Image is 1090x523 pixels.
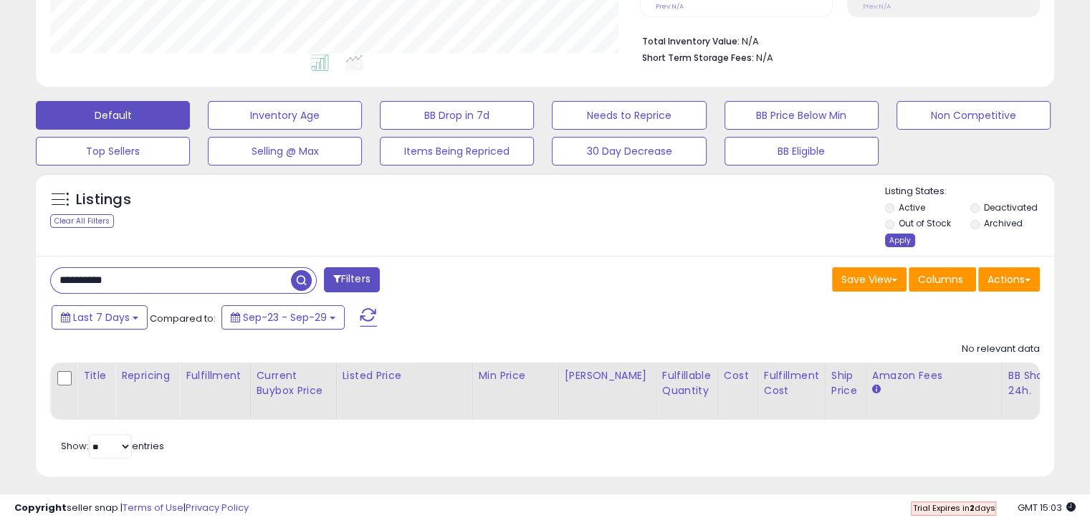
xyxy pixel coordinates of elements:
span: Sep-23 - Sep-29 [243,310,327,325]
div: Apply [885,234,915,247]
label: Deactivated [983,201,1037,213]
button: 30 Day Decrease [552,137,706,165]
span: Compared to: [150,312,216,325]
div: Clear All Filters [50,214,114,228]
div: seller snap | | [14,502,249,515]
span: Columns [918,272,963,287]
div: Min Price [479,368,553,383]
span: N/A [756,51,773,64]
button: Items Being Repriced [380,137,534,165]
div: BB Share 24h. [1008,368,1061,398]
strong: Copyright [14,501,67,514]
div: Fulfillment [186,368,244,383]
small: Prev: N/A [656,2,684,11]
button: Columns [909,267,976,292]
span: 2025-10-7 15:03 GMT [1018,501,1076,514]
div: Fulfillable Quantity [662,368,712,398]
button: Needs to Reprice [552,101,706,130]
div: [PERSON_NAME] [565,368,650,383]
button: BB Drop in 7d [380,101,534,130]
div: Title [83,368,109,383]
button: Actions [978,267,1040,292]
button: BB Eligible [725,137,879,165]
b: Total Inventory Value: [642,35,740,47]
p: Listing States: [885,185,1054,198]
span: Last 7 Days [73,310,130,325]
span: Show: entries [61,439,164,453]
button: Default [36,101,190,130]
button: Selling @ Max [208,137,362,165]
div: No relevant data [962,342,1040,356]
small: Amazon Fees. [872,383,881,396]
div: Cost [724,368,752,383]
a: Privacy Policy [186,501,249,514]
b: 2 [969,502,974,514]
small: Prev: N/A [863,2,891,11]
button: Inventory Age [208,101,362,130]
b: Short Term Storage Fees: [642,52,754,64]
div: Current Buybox Price [257,368,330,398]
label: Active [899,201,925,213]
button: Filters [324,267,380,292]
div: Listed Price [343,368,467,383]
label: Archived [983,217,1022,229]
li: N/A [642,32,1029,49]
button: BB Price Below Min [725,101,879,130]
a: Terms of Use [123,501,183,514]
button: Sep-23 - Sep-29 [221,305,345,330]
button: Last 7 Days [52,305,148,330]
button: Non Competitive [897,101,1051,130]
div: Repricing [121,368,173,383]
div: Amazon Fees [872,368,996,383]
div: Fulfillment Cost [764,368,819,398]
div: Ship Price [831,368,860,398]
label: Out of Stock [899,217,951,229]
button: Top Sellers [36,137,190,165]
span: Trial Expires in days [912,502,995,514]
h5: Listings [76,190,131,210]
button: Save View [832,267,907,292]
